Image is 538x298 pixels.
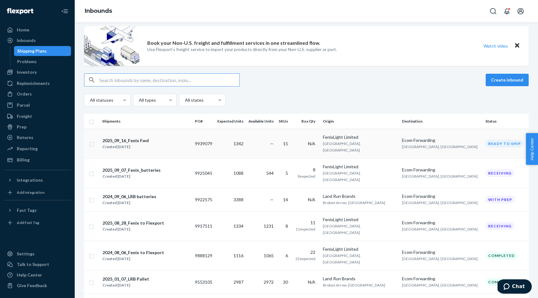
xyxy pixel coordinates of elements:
[7,8,33,14] img: Flexport logo
[138,97,139,103] input: All types
[293,114,320,129] th: Box Qty
[485,169,514,177] div: Receiving
[17,113,32,119] div: Freight
[99,74,239,86] input: Search inbounds by name, destination, msku...
[402,276,480,282] div: Ecom Forwarding
[59,5,71,17] button: Close Navigation
[283,279,288,285] span: 30
[234,197,243,202] span: 3388
[234,141,243,146] span: 1342
[295,167,315,173] div: 8
[286,253,288,258] span: 6
[102,282,149,288] div: Created [DATE]
[17,251,35,257] div: Settings
[4,175,71,185] button: Integrations
[402,174,478,179] span: [GEOGRAPHIC_DATA], [GEOGRAPHIC_DATA]
[513,41,521,50] button: Close
[17,48,47,54] div: Shipping Plans
[102,173,161,179] div: Created [DATE]
[402,283,478,287] span: [GEOGRAPHIC_DATA], [GEOGRAPHIC_DATA]
[234,279,243,285] span: 2987
[308,197,315,202] span: N/A
[266,170,274,176] span: 544
[102,276,149,282] div: 2025_01_07_LRB Pallet
[270,141,274,146] span: —
[17,272,42,278] div: Help Center
[17,146,38,152] div: Reporting
[4,249,71,259] a: Settings
[485,140,524,147] div: Ready to ship
[402,249,480,255] div: Ecom Forwarding
[215,114,246,129] th: Expected Units
[192,129,215,158] td: 9939079
[17,220,39,225] div: Add Fast Tag
[17,177,43,183] div: Integrations
[17,102,30,108] div: Parcel
[323,171,361,182] span: [GEOGRAPHIC_DATA], [GEOGRAPHIC_DATA]
[192,114,215,129] th: PO#
[246,114,276,129] th: Available Units
[323,276,397,282] div: Land Run Brands
[14,46,71,56] a: Shipping Plans
[399,114,483,129] th: Destination
[264,253,274,258] span: 1065
[323,164,397,170] div: FenixLight Limited
[487,5,499,17] button: Open Search Box
[102,226,164,232] div: Created [DATE]
[17,124,26,130] div: Prep
[283,197,288,202] span: 14
[17,134,33,141] div: Returns
[323,200,385,205] span: Broken Arrow, [GEOGRAPHIC_DATA]
[320,114,399,129] th: Origin
[402,167,480,173] div: Ecom Forwarding
[102,137,149,144] div: 2025_09_16_Fenix Fwd
[102,200,156,206] div: Created [DATE]
[102,220,164,226] div: 2025_08_28_Fenix to Flexport
[234,223,243,229] span: 1334
[298,174,315,179] span: 8 expected
[4,122,71,132] a: Prep
[192,158,215,188] td: 9925045
[264,279,274,285] span: 2972
[17,80,50,86] div: Replenishments
[323,283,385,287] span: Broken Arrow, [GEOGRAPHIC_DATA]
[4,281,71,291] button: Give Feedback
[514,5,527,17] button: Open account menu
[102,144,149,150] div: Created [DATE]
[147,40,320,47] p: Book your Non-U.S. freight and fulfillment services in one streamlined flow.
[501,5,513,17] button: Open notifications
[323,134,397,140] div: FenixLight Limited
[102,193,156,200] div: 2024_09_06_LRB batteries
[234,170,243,176] span: 1088
[402,220,480,226] div: Ecom Forwarding
[323,224,361,235] span: [GEOGRAPHIC_DATA], [GEOGRAPHIC_DATA]
[17,282,47,289] div: Give Feedback
[485,278,517,286] div: Completed
[276,114,293,129] th: SKUs
[17,190,45,195] div: Add Integration
[17,157,30,163] div: Billing
[286,170,288,176] span: 5
[4,144,71,154] a: Reporting
[234,253,243,258] span: 1116
[4,155,71,165] a: Billing
[4,100,71,110] a: Parcel
[264,223,274,229] span: 1231
[85,7,112,14] a: Inbounds
[526,133,538,165] button: Help Center
[283,141,288,146] span: 15
[102,256,164,262] div: Created [DATE]
[102,167,161,173] div: 2025_09_07_Fenix_batteries
[323,141,361,152] span: [GEOGRAPHIC_DATA], [GEOGRAPHIC_DATA]
[4,270,71,280] a: Help Center
[4,89,71,99] a: Orders
[100,114,192,129] th: Shipments
[4,218,71,228] a: Add Fast Tag
[147,46,337,53] p: Use Flexport’s freight service to import your products directly from your Non-U.S. supplier or port.
[486,74,529,86] button: Create inbound
[89,97,90,103] input: All statuses
[485,252,517,259] div: Completed
[4,25,71,35] a: Home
